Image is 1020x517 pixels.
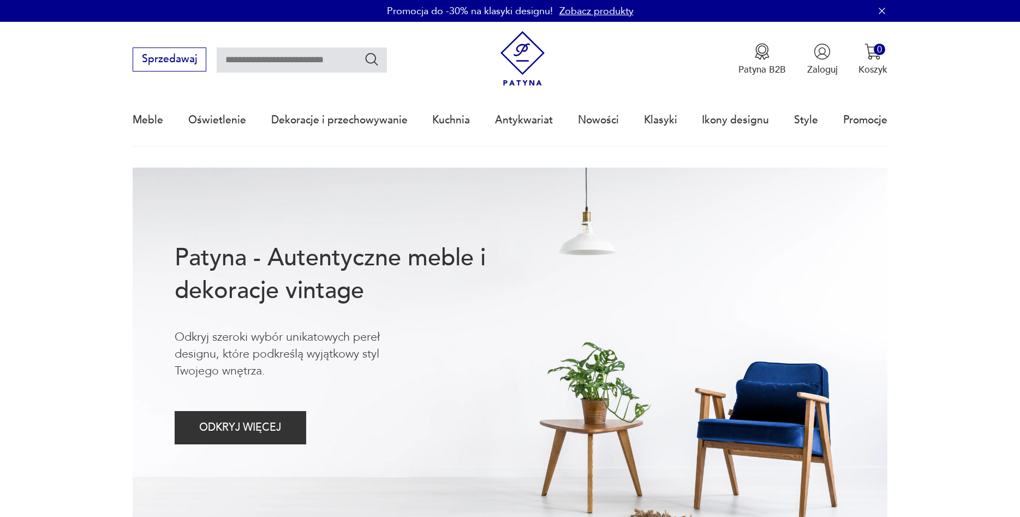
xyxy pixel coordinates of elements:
[495,31,550,86] img: Patyna - sklep z meblami i dekoracjami vintage
[843,95,887,145] a: Promocje
[702,95,769,145] a: Ikony designu
[807,63,838,76] p: Zaloguj
[738,43,786,76] button: Patyna B2B
[814,43,831,60] img: Ikonka użytkownika
[387,4,553,18] p: Promocja do -30% na klasyki designu!
[738,43,786,76] a: Ikona medaluPatyna B2B
[578,95,619,145] a: Nowości
[175,242,528,307] h1: Patyna - Autentyczne meble i dekoracje vintage
[738,63,786,76] p: Patyna B2B
[858,43,887,76] button: 0Koszyk
[133,56,206,64] a: Sprzedawaj
[133,95,163,145] a: Meble
[175,411,306,444] button: ODKRYJ WIĘCEJ
[175,329,423,380] p: Odkryj szeroki wybór unikatowych pereł designu, które podkreślą wyjątkowy styl Twojego wnętrza.
[874,44,885,55] div: 0
[559,4,634,18] a: Zobacz produkty
[864,43,881,60] img: Ikona koszyka
[794,95,818,145] a: Style
[807,43,838,76] button: Zaloguj
[188,95,246,145] a: Oświetlenie
[271,95,408,145] a: Dekoracje i przechowywanie
[432,95,470,145] a: Kuchnia
[495,95,553,145] a: Antykwariat
[858,63,887,76] p: Koszyk
[754,43,771,60] img: Ikona medalu
[644,95,677,145] a: Klasyki
[364,51,380,67] button: Szukaj
[175,424,306,433] a: ODKRYJ WIĘCEJ
[133,47,206,72] button: Sprzedawaj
